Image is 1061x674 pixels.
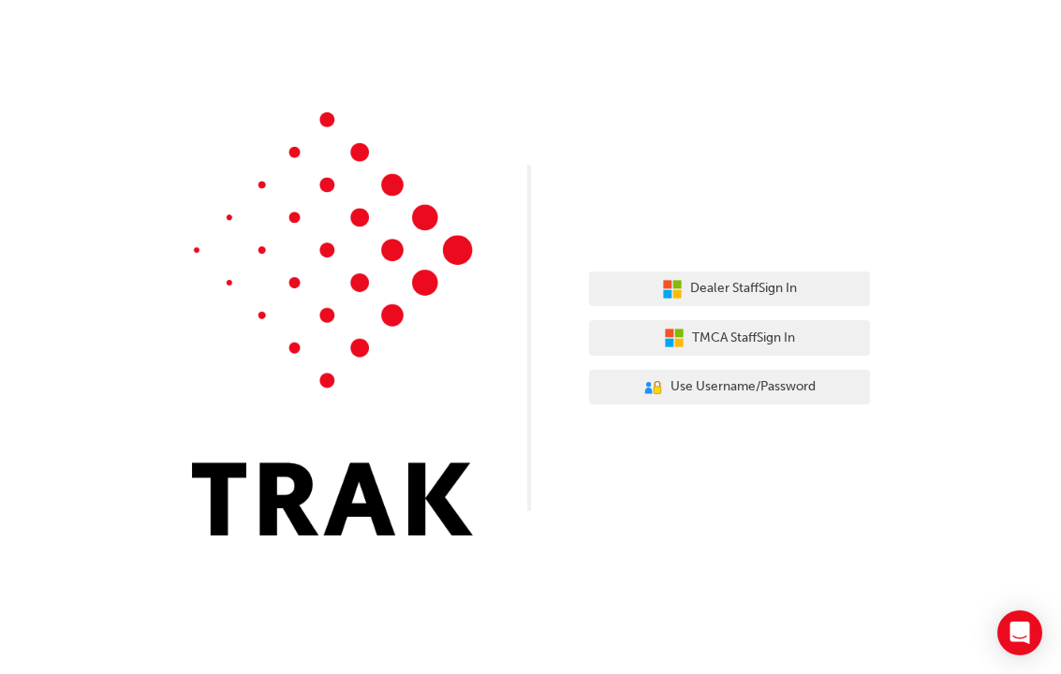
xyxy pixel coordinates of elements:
span: TMCA Staff Sign In [692,328,795,349]
button: Dealer StaffSign In [589,271,870,307]
span: Use Username/Password [670,376,816,398]
span: Dealer Staff Sign In [690,278,797,300]
img: Trak [192,112,473,535]
button: TMCA StaffSign In [589,320,870,356]
button: Use Username/Password [589,370,870,405]
div: Open Intercom Messenger [997,610,1042,655]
